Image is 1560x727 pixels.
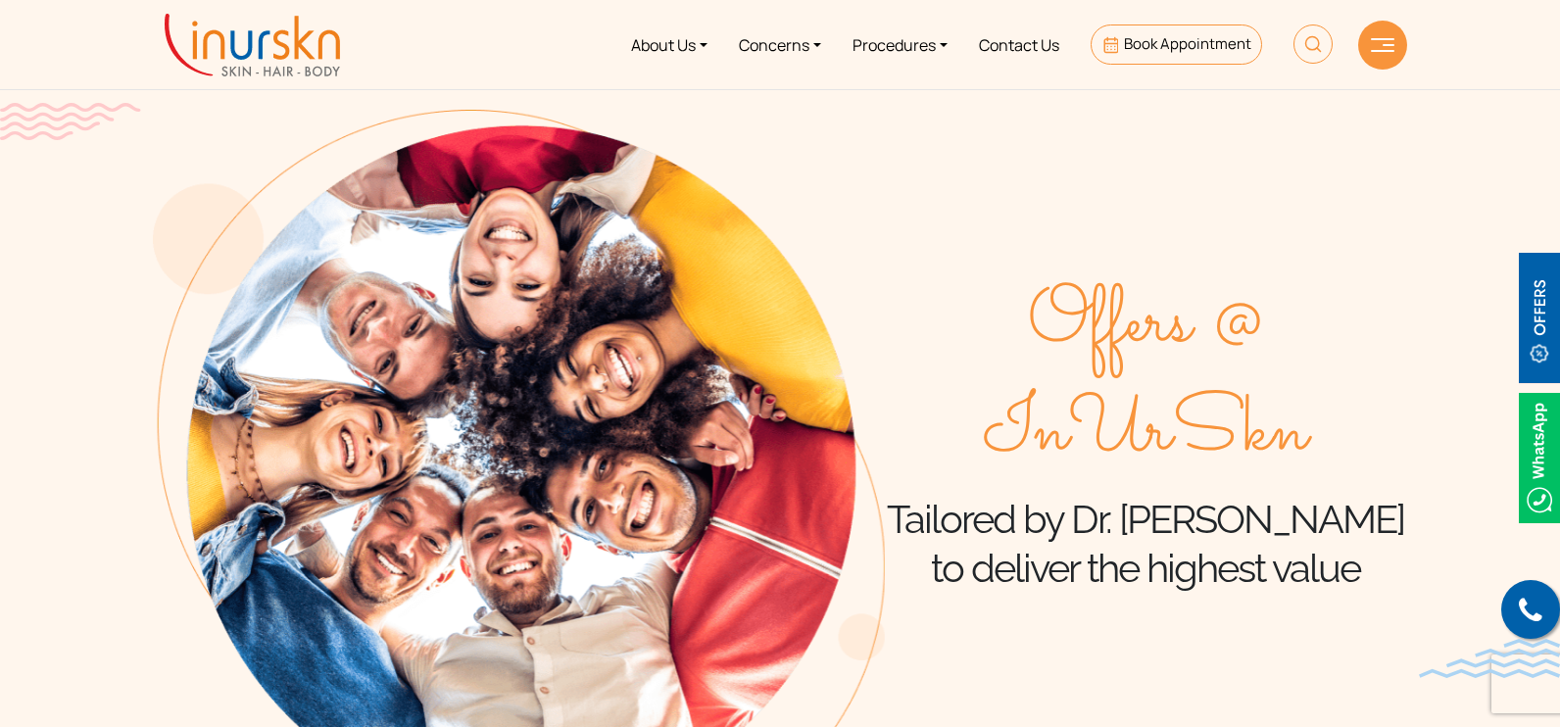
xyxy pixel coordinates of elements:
a: About Us [615,8,723,81]
img: Whatsappicon [1519,393,1560,523]
a: Whatsappicon [1519,446,1560,467]
a: Procedures [837,8,963,81]
img: offerBt [1519,253,1560,383]
span: Offers @ InUrSkn [885,269,1407,487]
img: bluewave [1419,639,1560,678]
img: inurskn-logo [165,14,340,76]
div: Tailored by Dr. [PERSON_NAME] to deliver the highest value [885,269,1407,593]
a: Book Appointment [1091,24,1262,65]
img: hamLine.svg [1371,38,1394,52]
a: Concerns [723,8,837,81]
a: Contact Us [963,8,1075,81]
img: HeaderSearch [1293,24,1333,64]
span: Book Appointment [1124,33,1251,54]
